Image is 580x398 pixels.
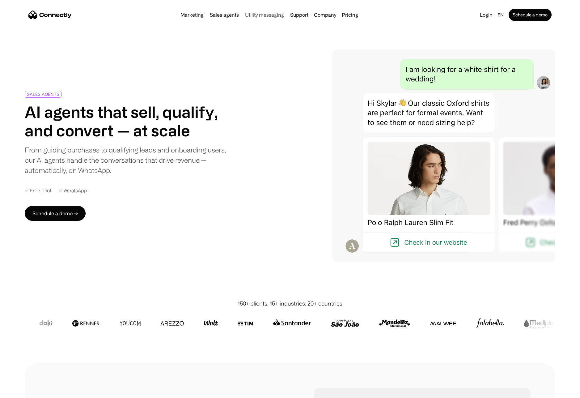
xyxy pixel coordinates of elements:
[25,188,51,194] div: ✓ Free pilot
[312,11,338,19] div: Company
[25,206,86,221] a: Schedule a demo →
[25,145,227,175] div: From guiding purchases to qualifying leads and onboarding users, our AI agents handle the convers...
[495,11,507,19] div: en
[477,11,495,19] a: Login
[497,11,504,19] div: en
[178,12,206,17] a: Marketing
[314,11,336,19] div: Company
[6,387,37,396] aside: Language selected: English
[339,12,361,17] a: Pricing
[27,92,59,96] div: SALES AGENTS
[28,10,72,19] a: home
[25,103,227,140] h1: AI agents that sell, qualify, and convert — at scale
[207,12,241,17] a: Sales agents
[509,9,552,21] a: Schedule a demo
[288,12,311,17] a: Support
[238,299,342,308] div: 150+ clients, 15+ industries, 20+ countries
[59,188,87,194] div: ✓ WhatsApp
[243,12,286,17] a: Utility messaging
[12,387,37,396] ul: Language list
